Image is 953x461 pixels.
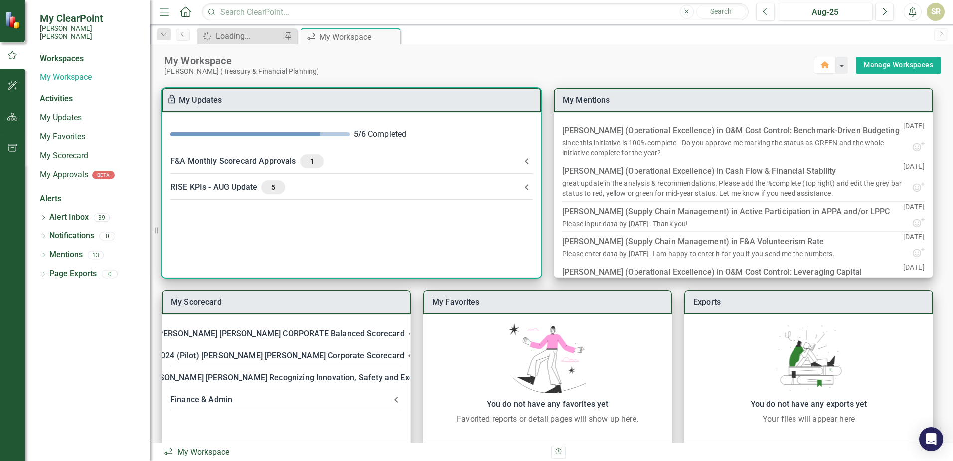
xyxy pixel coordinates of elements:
div: Your files will appear here [689,413,928,425]
div: 13 [88,251,104,259]
a: Exports [693,297,721,307]
span: 5 [265,183,281,192]
p: [DATE] [903,161,925,181]
a: F&A Volunteerism Rate [740,237,824,246]
span: My ClearPoint [40,12,140,24]
div: [PERSON_NAME] [PERSON_NAME] CORPORATE Balanced Scorecard [156,327,404,341]
div: [PERSON_NAME] (Supply Chain Management) in [562,235,824,249]
div: great update in the analysis & recommendations. Please add the %complete (top right) and edit the... [562,178,903,198]
a: My Updates [179,95,222,105]
button: Aug-25 [778,3,873,21]
div: RISE KPIs - AUG Update [170,180,521,194]
p: [DATE] [903,262,925,289]
div: My Workspace [163,447,544,458]
a: My Mentions [563,95,610,105]
div: [PERSON_NAME] (Operational Excellence) in [562,164,836,178]
div: Workspaces [40,53,84,65]
small: [PERSON_NAME] [PERSON_NAME] [40,24,140,41]
div: Open Intercom Messenger [919,427,943,451]
div: You do not have any exports yet [689,397,928,411]
div: F&A Monthly Scorecard Approvals [170,154,521,168]
div: 0 [102,270,118,278]
p: [DATE] [903,232,925,247]
div: [PERSON_NAME] (Operational Excellence) in [562,265,903,293]
div: [PERSON_NAME] (Supply Chain Management) in [562,205,890,219]
div: 0 [99,232,115,240]
a: Mentions [49,249,83,261]
div: RISE: [PERSON_NAME] [PERSON_NAME] Recognizing Innovation, Safety and Excellence [121,371,440,385]
a: My Scorecard [171,297,222,307]
div: [PERSON_NAME] [PERSON_NAME] CORPORATE Balanced Scorecard [162,323,410,345]
div: My Workspace [319,31,398,43]
div: since this initiative is 100% complete - Do you approve me marking the status as GREEN and the wh... [562,138,903,158]
span: Search [710,7,732,15]
div: RISE KPIs - AUG Update5 [162,174,541,200]
div: BETA [92,171,115,179]
p: [DATE] [903,121,925,141]
div: 39 [94,213,110,222]
a: My Favorites [40,131,140,143]
div: F&A Monthly Scorecard Approvals1 [162,148,541,174]
a: My Scorecard [40,150,140,162]
div: 2024 (Pilot) [PERSON_NAME] [PERSON_NAME] Corporate Scorecard [157,349,404,363]
div: To enable drag & drop and resizing, please duplicate this workspace from “Manage Workspaces” [167,94,179,106]
input: Search ClearPoint... [202,3,749,21]
a: My Favorites [432,297,479,307]
a: Cash Flow & Financial Stability [725,166,836,176]
div: Favorited reports or detail pages will show up here. [428,413,667,425]
div: Aug-25 [781,6,869,18]
div: You do not have any favorites yet [428,397,667,411]
div: Finance & Admin [162,389,410,411]
div: [PERSON_NAME] (Treasury & Financial Planning) [164,67,814,76]
div: Please input data by [DATE]. Thank you! [562,219,688,229]
div: Activities [40,93,140,105]
button: SR [927,3,945,21]
a: Notifications [49,230,94,242]
div: Finance & Admin [170,393,390,407]
a: Page Exports [49,268,97,280]
a: My Updates [40,112,140,124]
div: My Workspace [164,54,814,67]
span: 1 [304,157,320,166]
a: My Workspace [40,72,140,83]
div: RISE: [PERSON_NAME] [PERSON_NAME] Recognizing Innovation, Safety and Excellence [162,367,410,389]
div: [PERSON_NAME] (Operational Excellence) in [562,124,900,138]
a: O&M Cost Control: Benchmark-Driven Budgeting [725,126,899,135]
div: Loading... [216,30,282,42]
div: 2024 (Pilot) [PERSON_NAME] [PERSON_NAME] Corporate Scorecard [162,345,410,367]
div: 5 / 6 [354,129,366,140]
p: [DATE] [903,202,925,217]
a: Loading... [199,30,282,42]
a: Active Participation in APPA and/or LPPC [740,207,890,216]
div: split button [856,57,941,74]
div: Please enter data by [DATE]. I am happy to enter it for you if you send me the numbers. [562,249,835,259]
button: Search [696,5,746,19]
div: Alerts [40,193,140,205]
div: Completed [354,129,533,140]
a: Manage Workspaces [864,59,933,71]
a: Alert Inbox [49,212,89,223]
a: My Approvals [40,169,88,181]
button: Manage Workspaces [856,57,941,74]
img: ClearPoint Strategy [5,11,22,29]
